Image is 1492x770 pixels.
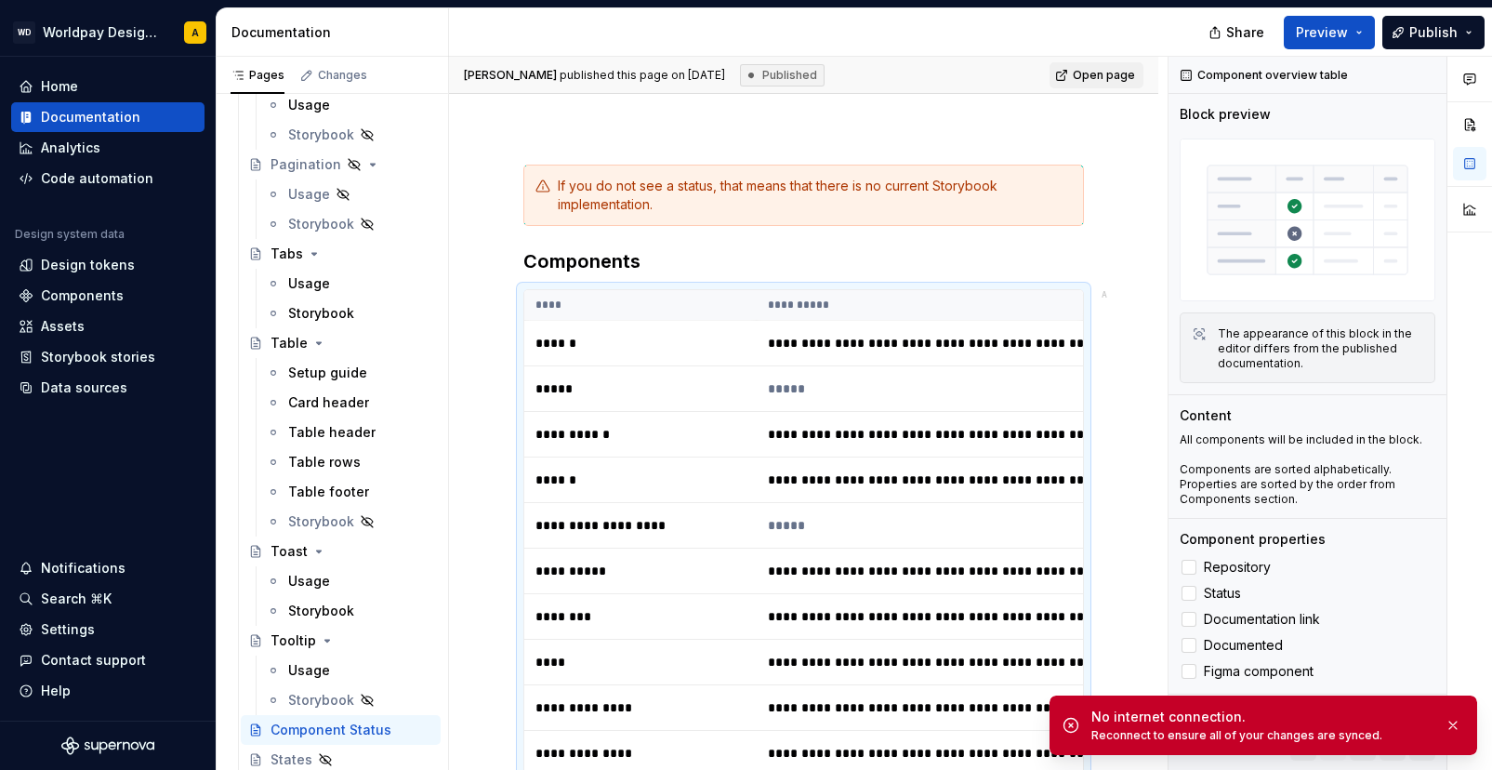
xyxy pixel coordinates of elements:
a: Tooltip [241,626,441,656]
button: Notifications [11,553,205,583]
div: Settings [41,620,95,639]
div: Search ⌘K [41,590,112,608]
div: A [191,25,199,40]
div: Analytics [41,139,100,157]
div: Table header [288,423,376,442]
span: published this page on [DATE] [464,68,725,83]
div: A [1102,287,1107,302]
a: Storybook stories [11,342,205,372]
div: Table footer [288,483,369,501]
a: Tabs [241,239,441,269]
a: Table rows [258,447,441,477]
div: Reconnect to ensure all of your changes are synced. [1091,728,1430,743]
span: Repository [1204,560,1271,575]
div: Usage [288,185,330,204]
div: Home [41,77,78,96]
a: Usage [258,566,441,596]
div: Content [1180,406,1232,425]
button: Help [11,676,205,706]
div: Components [41,286,124,305]
svg: Supernova Logo [61,737,154,755]
a: Code automation [11,164,205,193]
div: Design system data [15,227,125,242]
div: Storybook [288,602,354,620]
div: Pages [231,68,284,83]
h3: Components [523,248,1084,274]
div: Code automation [41,169,153,188]
a: Usage [258,90,441,120]
div: Storybook [288,304,354,323]
a: Storybook [258,596,441,626]
button: Contact support [11,645,205,675]
div: WD [13,21,35,44]
p: Components are sorted alphabetically. Properties are sorted by the order from Components section. [1180,462,1435,507]
div: Component Status [271,721,391,739]
div: Storybook [288,215,354,233]
div: Design tokens [41,256,135,274]
span: Figma component [1204,664,1314,679]
a: Component Status [241,715,441,745]
a: Card header [258,388,441,418]
div: Data sources [41,378,127,397]
a: Storybook [258,120,441,150]
a: Documentation [11,102,205,132]
div: Storybook [288,691,354,710]
p: All components will be included in the block. [1180,432,1435,447]
span: Open page [1073,68,1135,83]
div: Table [271,334,308,352]
div: Card header [288,393,369,412]
div: Worldpay Design System [43,23,162,42]
a: Analytics [11,133,205,163]
div: Storybook stories [41,348,155,366]
a: Table [241,328,441,358]
button: WDWorldpay Design SystemA [4,12,212,52]
div: States [271,750,312,769]
div: Notifications [41,559,125,577]
a: Settings [11,615,205,644]
div: Tabs [271,245,303,263]
a: Components [11,281,205,311]
div: Published [740,64,825,86]
div: Block preview [1180,105,1271,124]
div: Changes [318,68,367,83]
div: Documentation [231,23,441,42]
div: Assets [41,317,85,336]
div: Usage [288,274,330,293]
div: The appearance of this block in the editor differs from the published documentation. [1218,326,1423,371]
a: Toast [241,537,441,566]
div: Help [41,682,71,700]
a: Setup guide [258,358,441,388]
div: Toast [271,542,308,561]
a: Data sources [11,373,205,403]
div: No internet connection. [1091,708,1430,726]
a: Storybook [258,299,441,328]
a: Table header [258,418,441,447]
div: Contact support [41,651,146,670]
div: Storybook [288,126,354,144]
a: Home [11,72,205,101]
span: Share [1226,23,1264,42]
div: Pagination [271,155,341,174]
div: If you do not see a status, that means that there is no current Storybook implementation. [558,177,1072,214]
span: [PERSON_NAME] [464,68,557,82]
button: Publish [1382,16,1485,49]
div: Component properties [1180,530,1326,549]
a: Usage [258,656,441,685]
div: Tooltip [271,631,316,650]
span: Status [1204,586,1241,601]
a: Storybook [258,507,441,537]
span: Publish [1409,23,1458,42]
a: Design tokens [11,250,205,280]
div: Setup guide [288,364,367,382]
a: Usage [258,269,441,299]
a: Usage [258,179,441,209]
span: Preview [1296,23,1348,42]
a: Assets [11,312,205,341]
a: Pagination [241,150,441,179]
button: Search ⌘K [11,584,205,614]
a: Table footer [258,477,441,507]
a: Storybook [258,209,441,239]
button: Share [1199,16,1276,49]
span: Documented [1204,638,1283,653]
